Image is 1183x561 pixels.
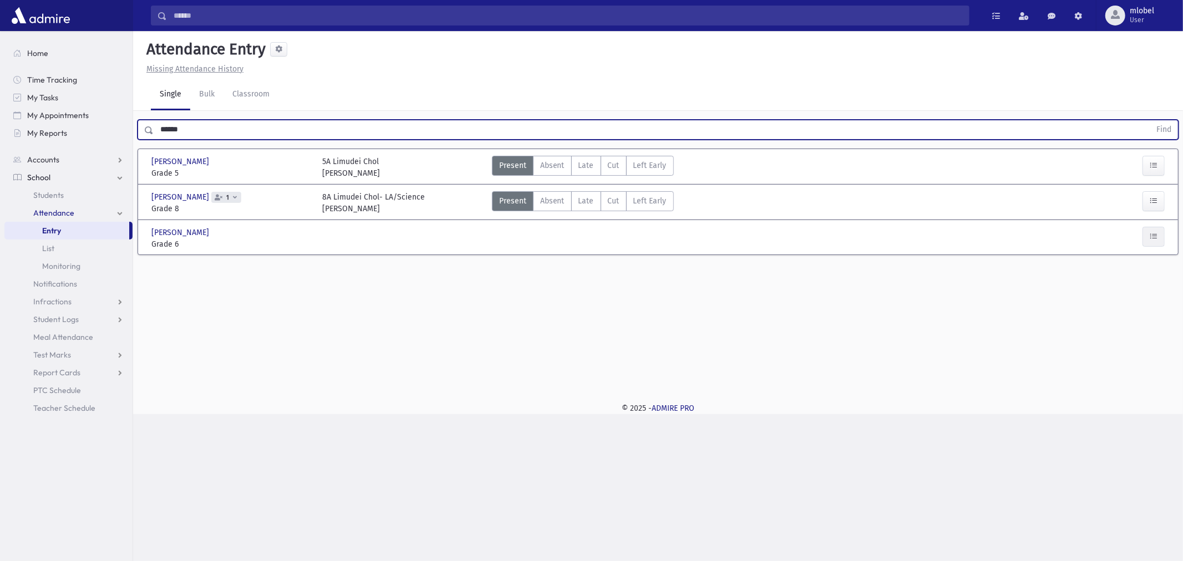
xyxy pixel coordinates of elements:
[33,208,74,218] span: Attendance
[224,79,278,110] a: Classroom
[151,238,311,250] span: Grade 6
[27,172,50,182] span: School
[1130,16,1154,24] span: User
[4,328,133,346] a: Meal Attendance
[499,160,526,171] span: Present
[27,75,77,85] span: Time Tracking
[142,64,243,74] a: Missing Attendance History
[4,239,133,257] a: List
[42,243,54,253] span: List
[322,156,380,179] div: 5A Limudei Chol [PERSON_NAME]
[540,160,565,171] span: Absent
[4,169,133,186] a: School
[633,195,667,207] span: Left Early
[4,89,133,106] a: My Tasks
[151,227,211,238] span: [PERSON_NAME]
[224,194,231,201] span: 1
[652,404,694,413] a: ADMIRE PRO
[4,124,133,142] a: My Reports
[190,79,224,110] a: Bulk
[33,190,64,200] span: Students
[608,160,620,171] span: Cut
[578,195,594,207] span: Late
[151,402,1165,414] div: © 2025 -
[492,191,674,215] div: AttTypes
[27,155,59,165] span: Accounts
[540,195,565,207] span: Absent
[4,222,129,239] a: Entry
[33,403,95,413] span: Teacher Schedule
[4,310,133,328] a: Student Logs
[499,195,526,207] span: Present
[146,64,243,74] u: Missing Attendance History
[33,332,93,342] span: Meal Attendance
[4,151,133,169] a: Accounts
[9,4,73,27] img: AdmirePro
[142,40,266,59] h5: Attendance Entry
[151,191,211,203] span: [PERSON_NAME]
[1150,120,1178,139] button: Find
[33,385,81,395] span: PTC Schedule
[633,160,667,171] span: Left Early
[4,399,133,417] a: Teacher Schedule
[27,110,89,120] span: My Appointments
[4,44,133,62] a: Home
[33,279,77,289] span: Notifications
[33,350,71,360] span: Test Marks
[151,156,211,167] span: [PERSON_NAME]
[33,297,72,307] span: Infractions
[608,195,620,207] span: Cut
[151,203,311,215] span: Grade 8
[167,6,969,25] input: Search
[42,226,61,236] span: Entry
[27,128,67,138] span: My Reports
[4,71,133,89] a: Time Tracking
[492,156,674,179] div: AttTypes
[151,79,190,110] a: Single
[4,257,133,275] a: Monitoring
[4,364,133,381] a: Report Cards
[27,93,58,103] span: My Tasks
[578,160,594,171] span: Late
[4,106,133,124] a: My Appointments
[4,275,133,293] a: Notifications
[4,346,133,364] a: Test Marks
[4,293,133,310] a: Infractions
[33,368,80,378] span: Report Cards
[1130,7,1154,16] span: mlobel
[42,261,80,271] span: Monitoring
[27,48,48,58] span: Home
[322,191,425,215] div: 8A Limudei Chol- LA/Science [PERSON_NAME]
[4,186,133,204] a: Students
[4,381,133,399] a: PTC Schedule
[151,167,311,179] span: Grade 5
[4,204,133,222] a: Attendance
[33,314,79,324] span: Student Logs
